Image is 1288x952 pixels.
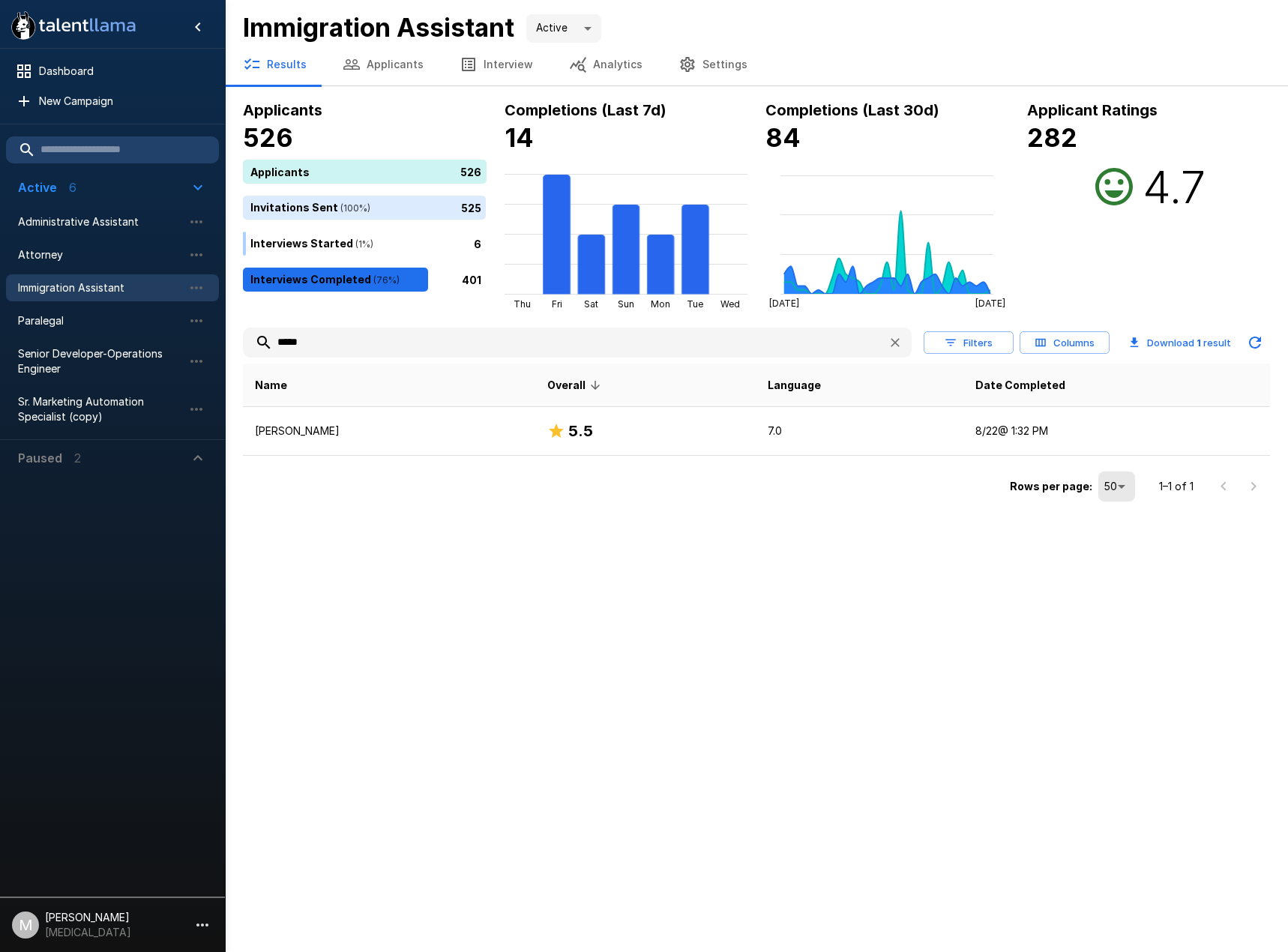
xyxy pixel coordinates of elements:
span: Date Completed [975,376,1065,394]
button: Settings [660,43,765,85]
button: Download 1 result [1123,328,1237,358]
button: Interview [442,43,551,85]
p: 526 [460,163,481,179]
b: Applicant Ratings [1027,101,1158,119]
div: Active [526,14,601,43]
button: Applicants [325,43,442,85]
tspan: Wed [720,298,740,310]
button: Updated Today - 4:55 PM [1240,328,1270,358]
b: Completions (Last 7d) [505,101,666,119]
b: 1 [1197,337,1201,349]
p: 1–1 of 1 [1159,479,1194,494]
p: 7.0 [768,424,951,439]
b: 84 [765,122,801,153]
b: 14 [505,122,534,153]
h6: 5.5 [568,419,593,443]
tspan: Mon [651,298,670,310]
tspan: Sun [618,298,634,310]
b: Applicants [243,101,322,119]
span: Name [255,376,287,394]
h2: 4.7 [1143,160,1206,214]
b: 526 [243,122,293,153]
button: Analytics [551,43,660,85]
tspan: Tue [687,298,703,310]
div: 50 [1098,472,1135,501]
button: Columns [1020,331,1110,355]
p: 401 [462,271,481,287]
span: Overall [547,376,605,394]
b: 282 [1027,122,1077,153]
b: Immigration Assistant [243,12,514,43]
p: [PERSON_NAME] [255,424,523,439]
tspan: Thu [513,298,530,310]
span: Language [768,376,821,394]
p: 525 [461,199,481,215]
td: 8/22 @ 1:32 PM [963,407,1270,456]
tspan: Fri [551,298,562,310]
tspan: [DATE] [769,298,799,309]
tspan: Sat [584,298,598,310]
p: Rows per page: [1010,479,1092,494]
button: Filters [924,331,1014,355]
b: Completions (Last 30d) [765,101,939,119]
p: 6 [474,235,481,251]
tspan: [DATE] [975,298,1005,309]
button: Results [225,43,325,85]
